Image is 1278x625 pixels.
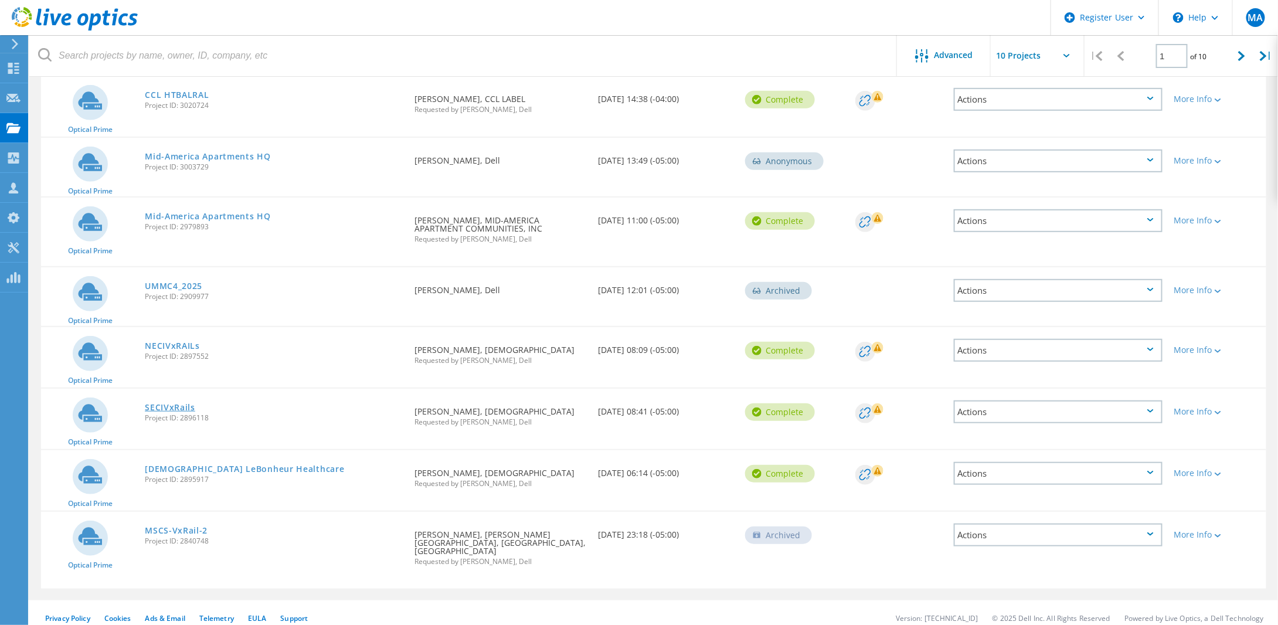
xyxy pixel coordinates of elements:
div: [PERSON_NAME], [DEMOGRAPHIC_DATA] [409,450,593,499]
a: CCL HTBALRAL [145,91,209,99]
div: Actions [954,339,1163,362]
span: Optical Prime [68,188,113,195]
span: Project ID: 2979893 [145,223,403,230]
div: Actions [954,462,1163,485]
span: Project ID: 3003729 [145,164,403,171]
input: Search projects by name, owner, ID, company, etc [29,35,898,76]
span: Advanced [934,51,973,59]
span: Requested by [PERSON_NAME], Dell [414,106,587,113]
a: Privacy Policy [45,613,90,623]
div: [DATE] 13:49 (-05:00) [592,138,739,176]
span: Optical Prime [68,439,113,446]
span: Requested by [PERSON_NAME], Dell [414,480,587,487]
div: | [1254,35,1278,77]
a: Live Optics Dashboard [12,25,138,33]
div: [PERSON_NAME], Dell [409,138,593,176]
div: Complete [745,212,815,230]
div: [PERSON_NAME], MID-AMERICA APARTMENT COMMUNITIES, INC [409,198,593,254]
div: Anonymous [745,152,824,170]
a: [DEMOGRAPHIC_DATA] LeBonheur Healthcare [145,465,344,473]
div: [DATE] 12:01 (-05:00) [592,267,739,306]
div: More Info [1174,407,1260,416]
div: Actions [954,209,1163,232]
div: [PERSON_NAME], CCL LABEL [409,76,593,125]
div: Complete [745,465,815,483]
span: Project ID: 2909977 [145,293,403,300]
div: [PERSON_NAME], [DEMOGRAPHIC_DATA] [409,327,593,376]
div: More Info [1174,95,1260,103]
span: Requested by [PERSON_NAME], Dell [414,236,587,243]
span: Project ID: 2895917 [145,476,403,483]
a: EULA [248,613,266,623]
a: NECIVxRAILs [145,342,200,350]
li: © 2025 Dell Inc. All Rights Reserved [993,613,1110,623]
a: Mid-America Apartments HQ [145,152,271,161]
span: Optical Prime [68,317,113,324]
div: Archived [745,527,812,544]
div: Archived [745,282,812,300]
span: Optical Prime [68,562,113,569]
div: [DATE] 06:14 (-05:00) [592,450,739,489]
div: [DATE] 11:00 (-05:00) [592,198,739,236]
a: Ads & Email [145,613,185,623]
a: MSCS-VxRail-2 [145,527,208,535]
span: Requested by [PERSON_NAME], Dell [414,357,587,364]
div: [DATE] 08:41 (-05:00) [592,389,739,427]
div: Actions [954,400,1163,423]
span: Optical Prime [68,126,113,133]
span: Project ID: 2896118 [145,415,403,422]
a: UMMC4_2025 [145,282,202,290]
div: | [1085,35,1109,77]
span: Optical Prime [68,247,113,254]
div: More Info [1174,157,1260,165]
div: [PERSON_NAME], [PERSON_NAME][GEOGRAPHIC_DATA], [GEOGRAPHIC_DATA], [GEOGRAPHIC_DATA] [409,512,593,577]
div: [DATE] 08:09 (-05:00) [592,327,739,366]
span: Project ID: 2840748 [145,538,403,545]
div: Actions [954,150,1163,172]
div: More Info [1174,531,1260,539]
li: Powered by Live Optics, a Dell Technology [1124,613,1264,623]
span: of 10 [1191,52,1207,62]
div: Actions [954,279,1163,302]
div: More Info [1174,346,1260,354]
span: Project ID: 2897552 [145,353,403,360]
div: Actions [954,524,1163,546]
div: More Info [1174,469,1260,477]
div: Actions [954,88,1163,111]
a: SECIVxRails [145,403,195,412]
a: Mid-America Apartments HQ [145,212,271,220]
span: Requested by [PERSON_NAME], Dell [414,558,587,565]
span: Project ID: 3020724 [145,102,403,109]
span: Optical Prime [68,377,113,384]
div: [PERSON_NAME], [DEMOGRAPHIC_DATA] [409,389,593,437]
a: Cookies [104,613,131,623]
li: Version: [TECHNICAL_ID] [896,613,978,623]
div: Complete [745,91,815,108]
div: [DATE] 23:18 (-05:00) [592,512,739,551]
span: Optical Prime [68,500,113,507]
div: More Info [1174,286,1260,294]
div: [PERSON_NAME], Dell [409,267,593,306]
div: Complete [745,342,815,359]
div: More Info [1174,216,1260,225]
span: MA [1248,13,1263,22]
a: Telemetry [199,613,234,623]
a: Support [280,613,308,623]
div: Complete [745,403,815,421]
span: Requested by [PERSON_NAME], Dell [414,419,587,426]
div: [DATE] 14:38 (-04:00) [592,76,739,115]
svg: \n [1173,12,1184,23]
